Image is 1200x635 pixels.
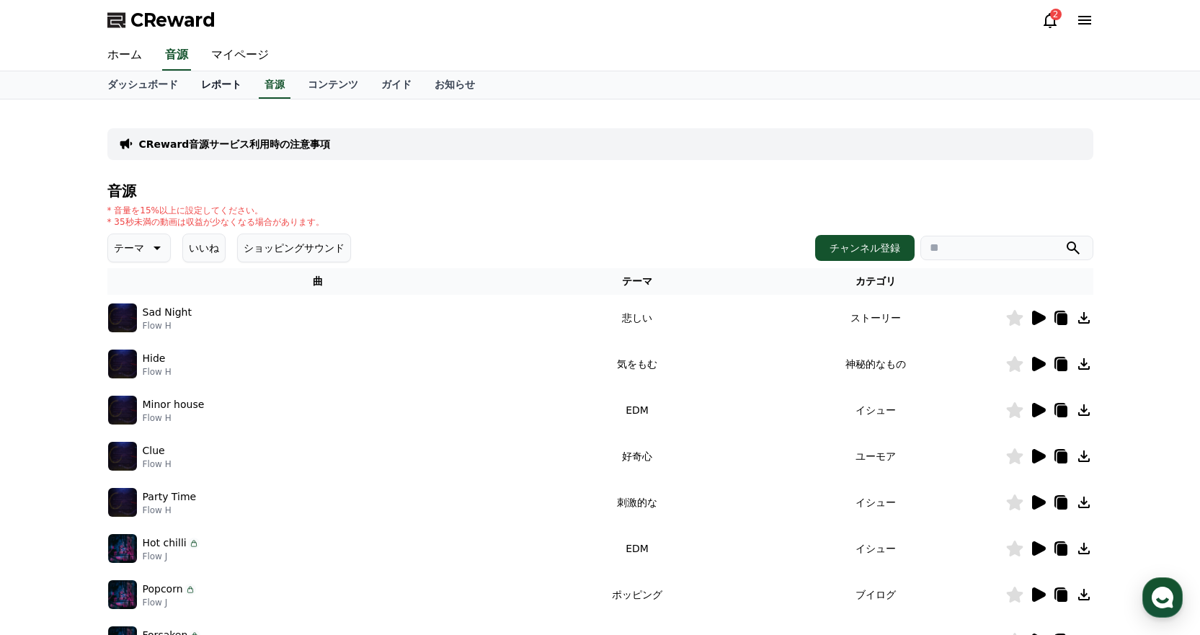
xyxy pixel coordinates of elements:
th: カテゴリ [746,268,1005,295]
a: レポート [190,71,253,99]
th: テーマ [528,268,745,295]
p: Flow J [143,551,200,562]
span: Home [37,479,62,490]
td: 刺激的な [528,479,745,525]
p: Clue [143,443,165,458]
td: 悲しい [528,295,745,341]
a: CReward [107,9,215,32]
p: Flow H [143,320,192,332]
p: Minor house [143,397,205,412]
p: Popcorn [143,582,183,597]
div: 2 [1050,9,1062,20]
td: イシュー [746,387,1005,433]
a: 音源 [259,71,290,99]
p: Flow H [143,366,172,378]
p: * 音量を15%以上に設定してください。 [107,205,324,216]
p: Flow H [143,412,205,424]
p: テーマ [114,238,144,258]
td: ユーモア [746,433,1005,479]
a: 音源 [162,40,191,71]
h4: 音源 [107,183,1093,199]
a: Messages [95,457,186,493]
td: イシュー [746,525,1005,572]
td: 好奇心 [528,433,745,479]
a: ガイド [370,71,423,99]
p: Sad Night [143,305,192,320]
button: いいね [182,234,226,262]
img: music [108,534,137,563]
a: 2 [1041,12,1059,29]
img: music [108,396,137,425]
p: Flow H [143,505,197,516]
a: マイページ [200,40,280,71]
p: * 35秒未満の動画は収益が少なくなる場合があります。 [107,216,324,228]
th: 曲 [107,268,529,295]
img: music [108,488,137,517]
img: music [108,350,137,378]
p: Flow J [143,597,196,608]
button: チャンネル登録 [815,235,915,261]
button: テーマ [107,234,171,262]
a: コンテンツ [296,71,370,99]
img: music [108,442,137,471]
td: ブイログ [746,572,1005,618]
td: ストーリー [746,295,1005,341]
a: ダッシュボード [96,71,190,99]
td: イシュー [746,479,1005,525]
span: Settings [213,479,249,490]
span: CReward [130,9,215,32]
span: Messages [120,479,162,491]
a: ホーム [96,40,154,71]
td: EDM [528,387,745,433]
td: 気をもむ [528,341,745,387]
img: music [108,580,137,609]
a: CReward音源サービス利用時の注意事項 [139,137,331,151]
a: Home [4,457,95,493]
td: ポッピング [528,572,745,618]
td: 神秘的なもの [746,341,1005,387]
p: Flow H [143,458,172,470]
a: お知らせ [423,71,486,99]
img: music [108,303,137,332]
p: Party Time [143,489,197,505]
td: EDM [528,525,745,572]
p: Hot chilli [143,536,187,551]
p: Hide [143,351,166,366]
a: Settings [186,457,277,493]
button: ショッピングサウンド [237,234,351,262]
